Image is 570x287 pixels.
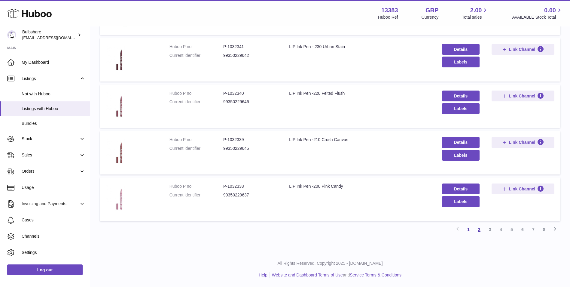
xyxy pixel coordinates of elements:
[169,91,223,96] dt: Huboo P no
[425,6,438,14] strong: GBP
[289,184,430,189] div: LIP Ink Pen -200 Pink Candy
[22,250,85,255] span: Settings
[442,57,480,67] button: Labels
[485,224,495,235] a: 3
[22,35,88,40] span: [EMAIL_ADDRESS][DOMAIN_NAME]
[223,99,277,105] dd: 99350229646
[106,137,136,167] img: LIP Ink Pen -210 Crush Canvas
[272,273,343,277] a: Website and Dashboard Terms of Use
[223,137,277,143] dd: P-1032339
[463,224,474,235] a: 1
[509,140,535,145] span: Link Channel
[22,60,85,65] span: My Dashboard
[223,146,277,151] dd: 99350229645
[462,14,489,20] span: Total sales
[106,91,136,121] img: LIP Ink Pen -220 Felted Flush
[442,150,480,161] button: Labels
[506,224,517,235] a: 5
[474,224,485,235] a: 2
[22,136,79,142] span: Stock
[169,44,223,50] dt: Huboo P no
[442,44,480,55] a: Details
[95,261,565,266] p: All Rights Reserved. Copyright 2025 - [DOMAIN_NAME]
[442,103,480,114] button: Labels
[7,264,83,275] a: Log out
[509,186,535,192] span: Link Channel
[512,6,563,20] a: 0.00 AVAILABLE Stock Total
[22,152,79,158] span: Sales
[492,137,554,148] button: Link Channel
[492,184,554,194] button: Link Channel
[22,233,85,239] span: Channels
[512,14,563,20] span: AVAILABLE Stock Total
[169,184,223,189] dt: Huboo P no
[106,44,136,74] img: LIP Ink Pen - 230 Urban Stain
[169,192,223,198] dt: Current identifier
[378,14,398,20] div: Huboo Ref
[509,93,535,99] span: Link Channel
[259,273,267,277] a: Help
[223,184,277,189] dd: P-1032338
[539,224,550,235] a: 8
[492,91,554,101] button: Link Channel
[22,185,85,190] span: Usage
[544,6,556,14] span: 0.00
[22,76,79,82] span: Listings
[223,53,277,58] dd: 99350229642
[289,91,430,96] div: LIP Ink Pen -220 Felted Flush
[462,6,489,20] a: 2.00 Total sales
[442,196,480,207] button: Labels
[495,224,506,235] a: 4
[289,44,430,50] div: LIP Ink Pen - 230 Urban Stain
[169,99,223,105] dt: Current identifier
[22,91,85,97] span: Not with Huboo
[528,224,539,235] a: 7
[289,137,430,143] div: LIP Ink Pen -210 Crush Canvas
[381,6,398,14] strong: 13383
[270,272,401,278] li: and
[223,91,277,96] dd: P-1032340
[442,91,480,101] a: Details
[509,47,535,52] span: Link Channel
[492,44,554,55] button: Link Channel
[517,224,528,235] a: 6
[22,121,85,126] span: Bundles
[223,192,277,198] dd: 99350229637
[22,201,79,207] span: Invoicing and Payments
[22,217,85,223] span: Cases
[442,137,480,148] a: Details
[169,146,223,151] dt: Current identifier
[223,44,277,50] dd: P-1032341
[422,14,439,20] div: Currency
[470,6,482,14] span: 2.00
[22,106,85,112] span: Listings with Huboo
[22,29,76,41] div: Bulbshare
[169,53,223,58] dt: Current identifier
[7,30,16,39] img: internalAdmin-13383@internal.huboo.com
[169,137,223,143] dt: Huboo P no
[22,168,79,174] span: Orders
[442,184,480,194] a: Details
[106,184,136,214] img: LIP Ink Pen -200 Pink Candy
[350,273,401,277] a: Service Terms & Conditions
